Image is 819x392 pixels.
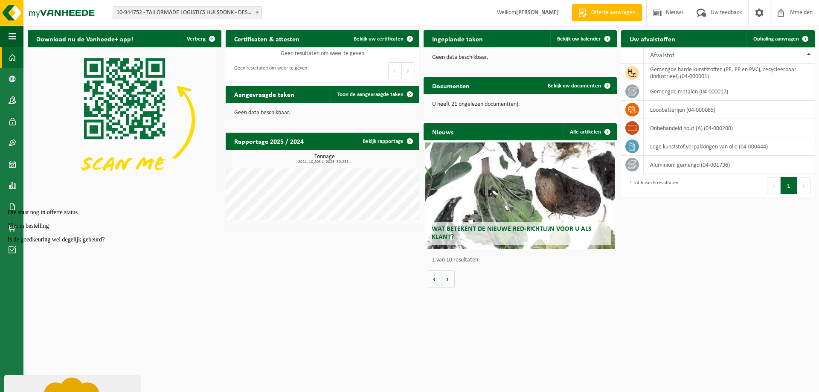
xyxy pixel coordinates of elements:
span: 10-944752 - TAILORMADE LOGISTICS HULSDONK - DESTELDONK [113,6,262,19]
a: Bekijk uw certificaten [347,30,418,47]
a: Bekijk uw documenten [541,77,616,94]
a: Bekijk uw kalender [550,30,616,47]
a: Wat betekent de nieuwe RED-richtlijn voor u als klant? [425,142,615,249]
h2: Rapportage 2025 / 2024 [226,133,312,149]
span: Verberg [187,36,206,42]
button: 1 [781,177,797,194]
h2: Download nu de Vanheede+ app! [28,30,142,47]
h2: Uw afvalstoffen [621,30,684,47]
span: Wat betekent de nieuwe RED-richtlijn voor u als klant? [432,226,592,241]
a: Bekijk rapportage [356,133,418,150]
button: Next [402,62,415,79]
td: gemengde metalen (04-000017) [644,82,815,101]
td: gemengde harde kunststoffen (PE, PP en PVC), recycleerbaar (industrieel) (04-000001) [644,64,815,82]
h2: Documenten [424,77,478,94]
span: Niet in bestelling [3,17,44,23]
div: Geen resultaten om weer te geven [230,61,307,80]
button: Previous [767,177,781,194]
p: 1 van 10 resultaten [432,257,613,263]
h2: Ingeplande taken [424,30,491,47]
iframe: chat widget [4,373,142,392]
button: Volgende [441,270,455,287]
a: Offerte aanvragen [572,4,642,21]
a: Toon de aangevraagde taken [331,86,418,103]
span: Bekijk uw certificaten [354,36,404,42]
span: 10-944752 - TAILORMADE LOGISTICS HULSDONK - DESTELDONK [113,7,261,19]
a: Ophaling aanvragen [746,30,814,47]
p: Geen data beschikbaar. [234,110,411,116]
span: Is de goedkeuring wel degelijk gebeurd? [3,31,100,37]
span: 2024: 10,803 t - 2025: 30,233 t [230,160,419,164]
h3: Tonnage [230,154,419,164]
strong: [PERSON_NAME] [516,9,559,16]
td: lege kunststof verpakkingen van olie (04-000444) [644,137,815,156]
td: aluminium gemengd (04-001736) [644,156,815,174]
td: onbehandeld hout (A) (04-000200) [644,119,815,137]
span: Afvalstof [650,52,674,59]
a: Alle artikelen [563,123,616,140]
h2: Certificaten & attesten [226,30,308,47]
span: Ophaling aanvragen [753,36,799,42]
div: Die staat nog in offerte statusNiet in bestellingIs de goedkeuring wel degelijk gebeurd? [3,3,157,38]
span: Bekijk uw kalender [557,36,601,42]
span: Toon de aangevraagde taken [337,92,404,97]
button: Next [797,177,810,194]
h2: Aangevraagde taken [226,86,303,102]
h2: Nieuws [424,123,462,140]
td: Geen resultaten om weer te geven [226,47,419,59]
p: U heeft 21 ongelezen document(en). [432,102,609,107]
button: Vorige [428,270,441,287]
button: Verberg [180,30,221,47]
button: Previous [388,62,402,79]
p: Geen data beschikbaar. [432,55,609,61]
img: Profielafbeelding agent [6,2,130,125]
div: 1 tot 6 van 6 resultaten [625,176,678,195]
span: Bekijk uw documenten [548,83,601,89]
iframe: chat widget [4,206,158,371]
span: Die staat nog in offerte status [3,3,73,10]
img: Download de VHEPlus App [28,47,221,192]
span: Offerte aanvragen [589,9,638,17]
td: loodbatterijen (04-000085) [644,101,815,119]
